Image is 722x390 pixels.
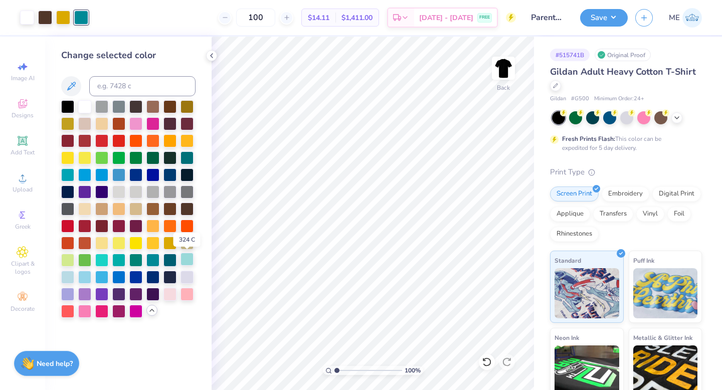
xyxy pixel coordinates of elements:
[593,207,633,222] div: Transfers
[633,255,654,266] span: Puff Ink
[15,223,31,231] span: Greek
[497,83,510,92] div: Back
[89,76,196,96] input: e.g. 7428 c
[669,8,702,28] a: ME
[493,58,513,78] img: Back
[523,8,573,28] input: Untitled Design
[652,186,701,202] div: Digital Print
[562,134,685,152] div: This color can be expedited for 5 day delivery.
[580,9,628,27] button: Save
[37,359,73,368] strong: Need help?
[11,148,35,156] span: Add Text
[308,13,329,23] span: $14.11
[11,305,35,313] span: Decorate
[550,227,599,242] div: Rhinestones
[550,95,566,103] span: Gildan
[341,13,373,23] span: $1,411.00
[555,255,581,266] span: Standard
[633,332,692,343] span: Metallic & Glitter Ink
[11,74,35,82] span: Image AI
[594,95,644,103] span: Minimum Order: 24 +
[555,268,619,318] img: Standard
[595,49,651,61] div: Original Proof
[61,49,196,62] div: Change selected color
[405,366,421,375] span: 100 %
[669,12,680,24] span: ME
[236,9,275,27] input: – –
[602,186,649,202] div: Embroidery
[550,66,696,78] span: Gildan Adult Heavy Cotton T-Shirt
[633,268,698,318] img: Puff Ink
[12,111,34,119] span: Designs
[479,14,490,21] span: FREE
[555,332,579,343] span: Neon Ink
[667,207,691,222] div: Foil
[550,166,702,178] div: Print Type
[550,49,590,61] div: # 515741B
[562,135,615,143] strong: Fresh Prints Flash:
[571,95,589,103] span: # G500
[550,186,599,202] div: Screen Print
[5,260,40,276] span: Clipart & logos
[173,233,201,247] div: 324 C
[419,13,473,23] span: [DATE] - [DATE]
[13,185,33,193] span: Upload
[550,207,590,222] div: Applique
[636,207,664,222] div: Vinyl
[682,8,702,28] img: Maria Espena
